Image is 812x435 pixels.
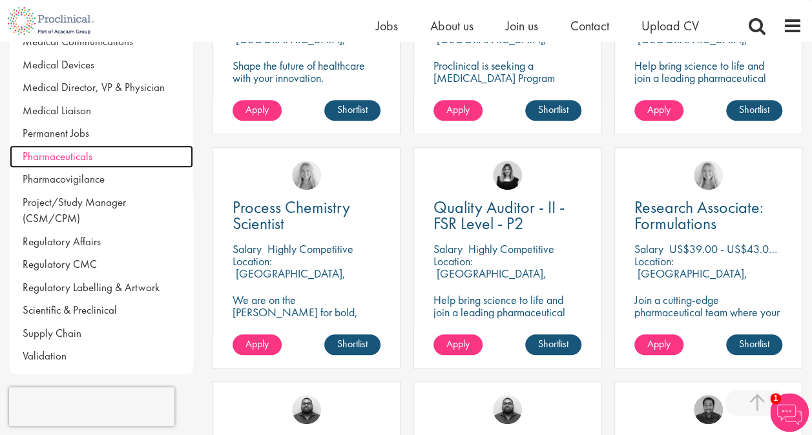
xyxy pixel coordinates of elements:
[10,54,193,77] a: Medical Devices
[433,32,547,59] p: [GEOGRAPHIC_DATA], [GEOGRAPHIC_DATA]
[634,241,663,256] span: Salary
[9,387,174,426] iframe: reCAPTCHA
[493,161,522,190] img: Molly Colclough
[10,276,193,299] a: Regulatory Labelling & Artwork
[506,17,538,34] a: Join us
[433,294,581,355] p: Help bring science to life and join a leading pharmaceutical company to play a key role in delive...
[23,103,91,117] span: Medical Liaison
[10,145,193,168] a: Pharmaceuticals
[233,254,272,268] span: Location:
[770,393,809,432] img: Chatbot
[23,326,81,340] span: Supply Chain
[23,172,105,186] span: Pharmacovigilance
[634,32,747,59] p: [GEOGRAPHIC_DATA], [GEOGRAPHIC_DATA]
[292,161,321,190] img: Shannon Briggs
[10,191,193,230] a: Project/Study Manager (CSM/CPM)
[23,257,97,271] span: Regulatory CMC
[694,395,723,424] img: Mike Raletz
[233,100,282,121] a: Apply
[647,337,671,350] span: Apply
[446,337,470,350] span: Apply
[10,299,193,322] a: Scientific & Preclinical
[525,334,581,355] a: Shortlist
[10,230,193,254] a: Regulatory Affairs
[433,196,565,234] span: Quality Auditor - II - FSR Level - P2
[570,17,609,34] a: Contact
[726,100,782,121] a: Shortlist
[10,76,193,99] a: Medical Director, VP & Physician
[292,395,321,424] img: Ashley Bennett
[770,393,781,404] span: 1
[10,99,193,123] a: Medical Liaison
[433,266,547,293] p: [GEOGRAPHIC_DATA], [GEOGRAPHIC_DATA]
[433,254,473,268] span: Location:
[233,199,380,232] a: Process Chemistry Scientist
[433,241,463,256] span: Salary
[233,334,282,355] a: Apply
[430,17,474,34] a: About us
[634,59,782,121] p: Help bring science to life and join a leading pharmaceutical company to play a key role in delive...
[324,334,380,355] a: Shortlist
[245,337,269,350] span: Apply
[267,241,353,256] p: Highly Competitive
[433,59,581,133] p: Proclinical is seeking a [MEDICAL_DATA] Program Manager to join our client's team for an exciting...
[10,122,193,145] a: Permanent Jobs
[233,196,350,234] span: Process Chemistry Scientist
[634,254,674,268] span: Location:
[233,294,380,379] p: We are on the [PERSON_NAME] for bold, innovative thinkers who are ready to help push the boundari...
[647,103,671,116] span: Apply
[23,80,165,94] span: Medical Director, VP & Physician
[376,17,398,34] a: Jobs
[634,294,782,355] p: Join a cutting-edge pharmaceutical team where your precision and passion for quality will help sh...
[10,322,193,345] a: Supply Chain
[23,349,67,363] span: Validation
[433,100,483,121] a: Apply
[726,334,782,355] a: Shortlist
[23,149,92,163] span: Pharmaceuticals
[23,57,94,72] span: Medical Devices
[10,345,193,368] a: Validation
[634,334,683,355] a: Apply
[324,100,380,121] a: Shortlist
[525,100,581,121] a: Shortlist
[233,32,346,59] p: [GEOGRAPHIC_DATA], [GEOGRAPHIC_DATA]
[493,395,522,424] img: Ashley Bennett
[641,17,699,34] a: Upload CV
[233,266,346,293] p: [GEOGRAPHIC_DATA], [GEOGRAPHIC_DATA]
[634,196,764,234] span: Research Associate: Formulations
[433,334,483,355] a: Apply
[446,103,470,116] span: Apply
[23,280,160,294] span: Regulatory Labelling & Artwork
[694,161,723,190] img: Shannon Briggs
[634,100,683,121] a: Apply
[433,199,581,232] a: Quality Auditor - II - FSR Level - P2
[233,241,262,256] span: Salary
[23,195,126,226] span: Project/Study Manager (CSM/CPM)
[468,241,554,256] p: Highly Competitive
[23,234,101,248] span: Regulatory Affairs
[634,266,747,293] p: [GEOGRAPHIC_DATA], [GEOGRAPHIC_DATA]
[23,303,117,317] span: Scientific & Preclinical
[10,253,193,276] a: Regulatory CMC
[245,103,269,116] span: Apply
[23,126,89,140] span: Permanent Jobs
[233,59,380,84] p: Shape the future of healthcare with your innovation.
[634,199,782,232] a: Research Associate: Formulations
[10,168,193,191] a: Pharmacovigilance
